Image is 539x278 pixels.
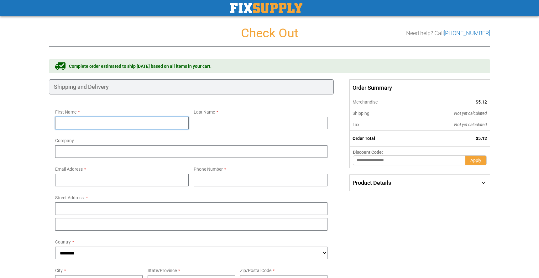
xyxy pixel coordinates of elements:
span: City [55,268,63,273]
button: Apply [465,155,487,165]
h3: Need help? Call [406,30,490,36]
span: Phone Number [194,167,223,172]
span: $5.12 [476,136,487,141]
img: Fix Industrial Supply [230,3,302,13]
span: Email Address [55,167,83,172]
span: Not yet calculated [454,122,487,127]
span: Street Address [55,195,84,200]
span: Not yet calculated [454,111,487,116]
span: First Name [55,110,76,115]
span: Complete order estimated to ship [DATE] based on all items in your cart. [69,63,212,69]
span: Company [55,138,74,143]
h1: Check Out [49,26,490,40]
strong: Order Total [353,136,375,141]
span: Last Name [194,110,215,115]
span: Zip/Postal Code [240,268,271,273]
span: $5.12 [476,99,487,104]
span: State/Province [148,268,177,273]
a: store logo [230,3,302,13]
span: Shipping [353,111,369,116]
span: Product Details [353,179,391,186]
span: Discount Code: [353,150,383,155]
span: Country [55,239,71,244]
div: Shipping and Delivery [49,79,334,94]
th: Tax [349,119,412,131]
a: [PHONE_NUMBER] [444,30,490,36]
span: Order Summary [349,79,490,96]
th: Merchandise [349,96,412,108]
span: Apply [470,158,481,163]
